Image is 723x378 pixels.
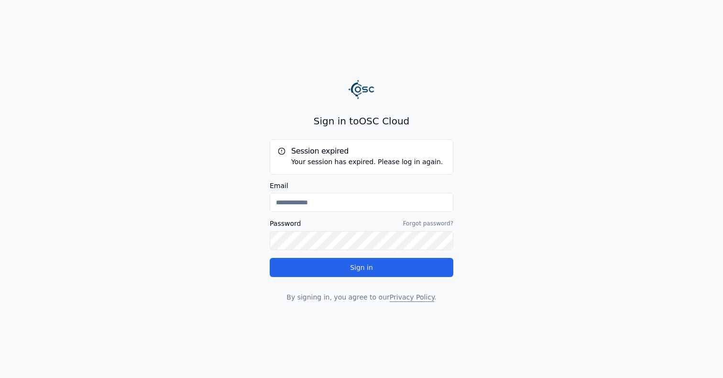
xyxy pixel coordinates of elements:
[270,258,453,277] button: Sign in
[403,220,453,227] a: Forgot password?
[390,293,434,301] a: Privacy Policy
[278,147,445,155] h5: Session expired
[278,157,445,167] div: Your session has expired. Please log in again.
[270,292,453,302] p: By signing in, you agree to our .
[270,220,301,227] label: Password
[348,76,375,103] img: Logo
[270,182,453,189] label: Email
[270,114,453,128] h2: Sign in to OSC Cloud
